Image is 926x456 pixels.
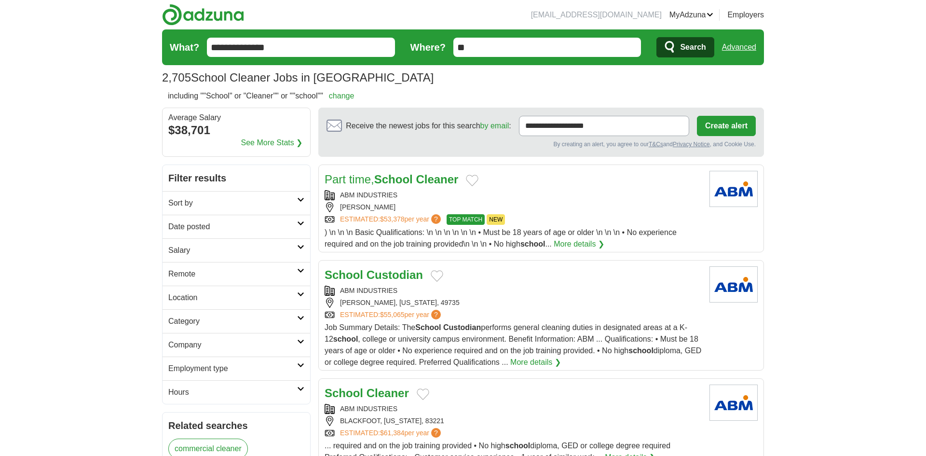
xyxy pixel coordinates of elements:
[163,333,310,357] a: Company
[168,114,304,122] div: Average Salary
[431,428,441,438] span: ?
[709,266,758,303] img: ABM Industries logo
[333,335,358,343] strong: school
[415,323,441,332] strong: School
[168,387,297,398] h2: Hours
[505,442,531,450] strong: school
[325,228,677,248] span: ) \n \n \n Basic Qualifications: \n \n \n \n \n \n • Must be 18 years of age or older \n \n \n • ...
[380,215,405,223] span: $53,378
[168,197,297,209] h2: Sort by
[447,214,485,225] span: TOP MATCH
[680,38,706,57] span: Search
[325,416,702,426] div: BLACKFOOT, [US_STATE], 83221
[163,286,310,309] a: Location
[628,346,654,355] strong: school
[325,268,423,281] a: School Custodian
[346,120,511,132] span: Receive the newest jobs for this search :
[487,214,505,225] span: NEW
[417,388,429,400] button: Add to favorite jobs
[325,387,363,400] strong: School
[431,214,441,224] span: ?
[673,141,710,148] a: Privacy Notice
[162,69,191,86] span: 2,705
[325,173,458,186] a: Part time,School Cleaner
[374,173,413,186] strong: School
[416,173,458,186] strong: Cleaner
[340,287,397,294] a: ABM INDUSTRIES
[325,387,409,400] a: School Cleaner
[656,37,714,57] button: Search
[163,165,310,191] h2: Filter results
[709,385,758,421] img: ABM Industries logo
[168,316,297,327] h2: Category
[163,215,310,238] a: Date posted
[649,141,663,148] a: T&Cs
[168,122,304,139] div: $38,701
[554,238,604,250] a: More details ❯
[163,191,310,215] a: Sort by
[168,268,297,280] h2: Remote
[727,9,764,21] a: Employers
[168,363,297,374] h2: Employment type
[709,171,758,207] img: ABM Industries logo
[168,292,297,304] h2: Location
[325,268,363,281] strong: School
[168,90,354,102] h2: including ""School" or "Cleaner"" or ""school""
[380,429,405,437] span: $61,384
[466,175,478,186] button: Add to favorite jobs
[669,9,714,21] a: MyAdzuna
[443,323,481,332] strong: Custodian
[340,214,443,225] a: ESTIMATED:$53,378per year?
[340,310,443,320] a: ESTIMATED:$55,065per year?
[367,268,423,281] strong: Custodian
[327,140,756,149] div: By creating an alert, you agree to our and , and Cookie Use.
[163,238,310,262] a: Salary
[340,405,397,413] a: ABM INDUSTRIES
[520,240,545,248] strong: school
[367,387,409,400] strong: Cleaner
[163,262,310,286] a: Remote
[329,92,354,100] a: change
[510,357,561,368] a: More details ❯
[410,40,446,55] label: Where?
[697,116,756,136] button: Create alert
[722,38,756,57] a: Advanced
[380,311,405,318] span: $55,065
[168,339,297,351] h2: Company
[241,137,303,149] a: See More Stats ❯
[431,310,441,319] span: ?
[170,40,199,55] label: What?
[163,357,310,380] a: Employment type
[162,4,244,26] img: Adzuna logo
[325,202,702,212] div: [PERSON_NAME]
[163,309,310,333] a: Category
[531,9,662,21] li: [EMAIL_ADDRESS][DOMAIN_NAME]
[325,323,701,366] span: Job Summary Details: The performs general cleaning duties in designated areas at a K-12 , college...
[168,221,297,233] h2: Date posted
[168,418,304,433] h2: Related searches
[340,191,397,199] a: ABM INDUSTRIES
[340,428,443,438] a: ESTIMATED:$61,384per year?
[480,122,509,130] a: by email
[325,298,702,308] div: [PERSON_NAME], [US_STATE], 49735
[431,270,443,282] button: Add to favorite jobs
[168,245,297,256] h2: Salary
[162,71,434,84] h1: School Cleaner Jobs in [GEOGRAPHIC_DATA]
[163,380,310,404] a: Hours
